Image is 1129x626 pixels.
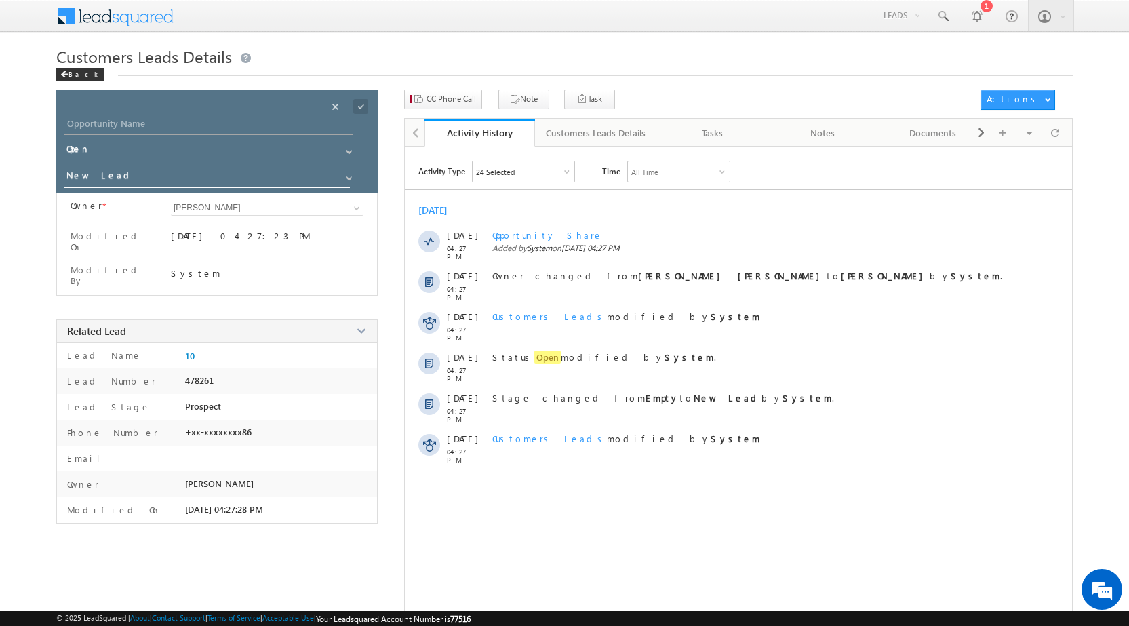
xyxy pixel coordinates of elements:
a: Show All Items [339,142,356,155]
label: Modified On [64,504,161,515]
span: 478261 [185,375,214,386]
label: Lead Number [64,375,156,387]
strong: System [951,270,1000,281]
strong: New Lead [694,392,761,404]
div: Actions [987,93,1040,105]
strong: System [711,433,760,444]
label: Lead Name [64,349,142,361]
input: Stage [64,167,350,188]
a: About [130,613,150,622]
a: Documents [878,119,989,147]
button: Actions [981,90,1055,110]
span: 04:27 PM [447,448,488,464]
div: Activity History [435,126,525,139]
span: Customers Leads [492,433,607,444]
a: Customers Leads Details [535,119,658,147]
label: Lead Stage [64,401,151,412]
span: © 2025 LeadSquared | | | | | [56,613,471,624]
strong: [PERSON_NAME] [841,270,930,281]
a: Contact Support [152,613,205,622]
span: [DATE] [447,270,477,281]
button: Note [498,90,549,109]
div: [DATE] [418,203,462,216]
span: Status modified by . [492,351,716,364]
div: Tasks [669,125,756,141]
div: Notes [779,125,867,141]
a: Show All Items [346,201,363,215]
span: [DATE] [447,433,477,444]
span: 04:27 PM [447,244,488,260]
input: Status [64,140,350,161]
span: [DATE] 04:27:28 PM [185,504,263,515]
span: 04:27 PM [447,407,488,423]
span: 77516 [450,614,471,624]
strong: Empty [646,392,679,404]
div: Back [56,68,104,81]
a: Show All Items [339,168,356,182]
span: modified by [492,433,760,444]
label: Email [64,452,111,464]
span: Time [602,161,620,181]
span: modified by [492,311,760,322]
span: Customers Leads [492,311,607,322]
span: 04:27 PM [447,285,488,301]
a: Acceptable Use [262,613,314,622]
span: Prospect [185,401,221,412]
strong: System [711,311,760,322]
input: Opportunity Name Opportunity Name [64,116,353,135]
strong: [PERSON_NAME] [PERSON_NAME] [638,270,827,281]
a: Activity History [424,119,535,147]
div: [DATE] 04:27:23 PM [171,230,363,249]
strong: System [783,392,832,404]
span: Open [534,351,561,364]
span: [DATE] [447,229,477,241]
span: +xx-xxxxxxxx86 [185,427,252,437]
a: Tasks [658,119,768,147]
div: System [171,267,363,279]
span: [PERSON_NAME] [185,478,254,489]
span: CC Phone Call [427,93,476,105]
a: 10 [185,351,195,361]
span: Owner changed from to by . [492,270,1002,281]
strong: System [665,351,714,363]
span: Activity Type [418,161,465,181]
span: Added by on [492,243,1015,253]
span: [DATE] [447,392,477,404]
label: Modified By [71,265,154,286]
span: Related Lead [67,324,126,338]
span: [DATE] [447,351,477,363]
span: Your Leadsquared Account Number is [316,614,471,624]
span: 04:27 PM [447,366,488,383]
label: Owner [64,478,99,490]
div: Customers Leads Details [546,125,646,141]
button: CC Phone Call [404,90,482,109]
button: Task [564,90,615,109]
span: Customers Leads Details [56,45,232,67]
label: Phone Number [64,427,158,438]
span: [DATE] [447,311,477,322]
div: All Time [631,168,658,176]
a: Notes [768,119,879,147]
span: [DATE] 04:27 PM [561,243,620,253]
span: Stage changed from to by . [492,392,834,404]
input: Type to Search [171,200,363,216]
span: 04:27 PM [447,326,488,342]
div: Owner Changed,Status Changed,Stage Changed,Source Changed,Notes & 19 more.. [473,161,574,182]
a: Terms of Service [207,613,260,622]
div: Documents [889,125,976,141]
span: Opportunity Share [492,229,603,241]
span: System [527,243,552,253]
label: Owner [71,200,102,211]
div: 24 Selected [476,168,515,176]
label: Modified On [71,231,154,252]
